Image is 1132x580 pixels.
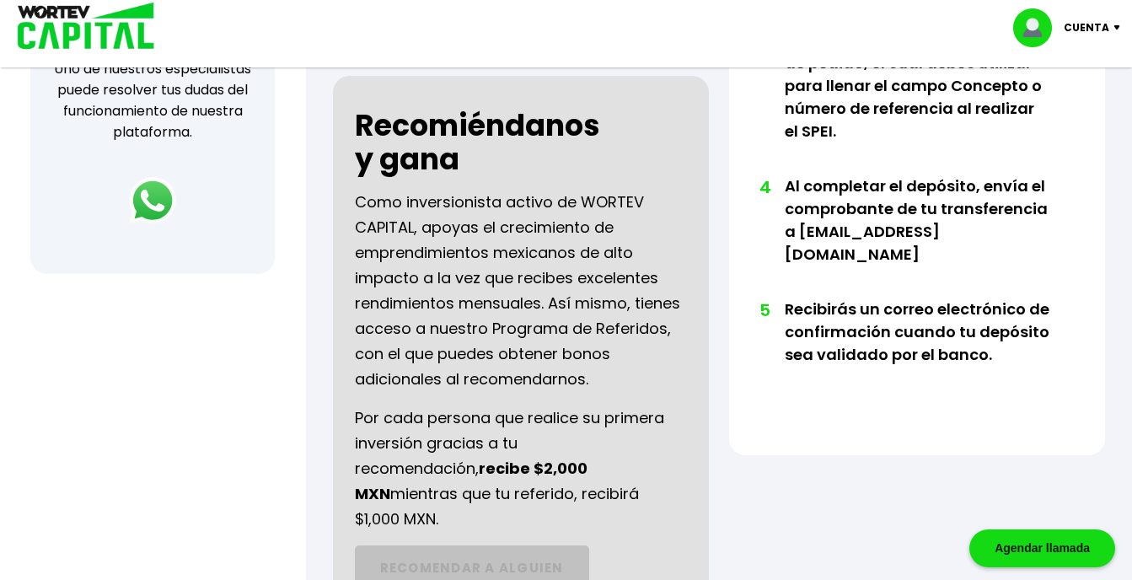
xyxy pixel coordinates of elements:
[785,298,1050,398] li: Recibirás un correo electrónico de confirmación cuando tu depósito sea validado por el banco.
[355,405,687,532] p: Por cada persona que realice su primera inversión gracias a tu recomendación, mientras que tu ref...
[355,109,600,176] h2: Recomiéndanos y gana
[52,58,253,142] p: Uno de nuestros especialistas puede resolver tus dudas del funcionamiento de nuestra plataforma.
[1064,15,1109,40] p: Cuenta
[129,177,176,224] img: logos_whatsapp-icon.242b2217.svg
[1013,8,1064,47] img: profile-image
[785,175,1050,298] li: Al completar el depósito, envía el comprobante de tu transferencia a [EMAIL_ADDRESS][DOMAIN_NAME]
[1109,25,1132,30] img: icon-down
[969,529,1115,567] div: Agendar llamada
[759,175,768,200] span: 4
[759,298,768,323] span: 5
[355,190,687,392] p: Como inversionista activo de WORTEV CAPITAL, apoyas el crecimiento de emprendimientos mexicanos d...
[355,458,587,504] b: recibe $2,000 MXN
